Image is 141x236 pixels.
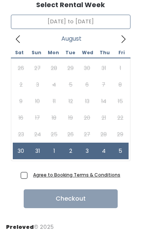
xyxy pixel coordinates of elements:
[113,50,130,55] span: Fri
[62,50,79,55] span: Tue
[112,143,129,159] span: September 5, 2025
[79,143,96,159] span: September 3, 2025
[96,50,113,55] span: Thu
[29,143,46,159] span: August 31, 2025
[62,143,79,159] span: September 2, 2025
[6,217,54,231] div: © 2025
[24,189,118,208] button: Checkout
[45,50,62,55] span: Mon
[96,143,112,159] span: September 4, 2025
[13,143,29,159] span: August 30, 2025
[28,50,45,55] span: Sun
[36,1,105,9] h1: Select Rental Week
[61,37,82,40] span: August
[79,50,96,55] span: Wed
[11,50,28,55] span: Sat
[6,223,34,231] span: Preloved
[46,143,62,159] span: September 1, 2025
[33,172,120,178] a: Agree to Booking Terms & Conditions
[11,15,130,29] input: Select week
